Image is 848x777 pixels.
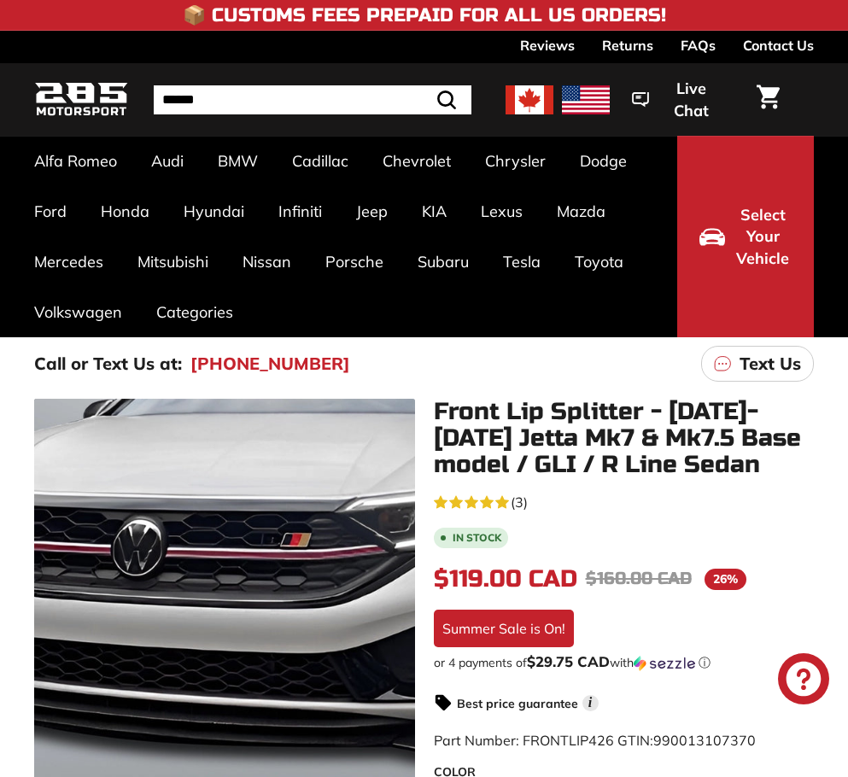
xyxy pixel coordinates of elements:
[520,31,575,60] a: Reviews
[677,136,814,337] button: Select Your Vehicle
[705,569,746,590] span: 26%
[261,186,339,237] a: Infiniti
[225,237,308,287] a: Nissan
[511,492,528,512] span: (3)
[681,31,716,60] a: FAQs
[434,732,756,749] span: Part Number: FRONTLIP426 GTIN:
[434,564,577,593] span: $119.00 CAD
[366,136,468,186] a: Chevrolet
[434,399,815,477] h1: Front Lip Splitter - [DATE]-[DATE] Jetta Mk7 & Mk7.5 Base model / GLI / R Line Sedan
[701,346,814,382] a: Text Us
[139,287,250,337] a: Categories
[434,490,815,512] a: 5.0 rating (3 votes)
[634,656,695,671] img: Sezzle
[486,237,558,287] a: Tesla
[34,79,128,120] img: Logo_285_Motorsport_areodynamics_components
[134,136,201,186] a: Audi
[120,237,225,287] a: Mitsubishi
[743,31,814,60] a: Contact Us
[464,186,540,237] a: Lexus
[308,237,401,287] a: Porsche
[582,695,599,711] span: i
[17,287,139,337] a: Volkswagen
[84,186,167,237] a: Honda
[773,653,834,709] inbox-online-store-chat: Shopify online store chat
[34,351,182,377] p: Call or Text Us at:
[17,136,134,186] a: Alfa Romeo
[434,610,574,647] div: Summer Sale is On!
[610,67,746,131] button: Live Chat
[17,186,84,237] a: Ford
[17,237,120,287] a: Mercedes
[401,237,486,287] a: Subaru
[405,186,464,237] a: KIA
[190,351,350,377] a: [PHONE_NUMBER]
[201,136,275,186] a: BMW
[434,654,815,671] div: or 4 payments of$29.75 CADwithSezzle Click to learn more about Sezzle
[453,533,501,543] b: In stock
[540,186,623,237] a: Mazda
[658,78,724,121] span: Live Chat
[468,136,563,186] a: Chrysler
[457,696,578,711] strong: Best price guarantee
[167,186,261,237] a: Hyundai
[183,5,666,26] h4: 📦 Customs Fees Prepaid for All US Orders!
[586,568,692,589] span: $160.00 CAD
[339,186,405,237] a: Jeep
[563,136,644,186] a: Dodge
[154,85,471,114] input: Search
[734,204,792,270] span: Select Your Vehicle
[740,351,801,377] p: Text Us
[527,652,610,670] span: $29.75 CAD
[434,654,815,671] div: or 4 payments of with
[558,237,640,287] a: Toyota
[602,31,653,60] a: Returns
[275,136,366,186] a: Cadillac
[746,71,790,129] a: Cart
[653,732,756,749] span: 990013107370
